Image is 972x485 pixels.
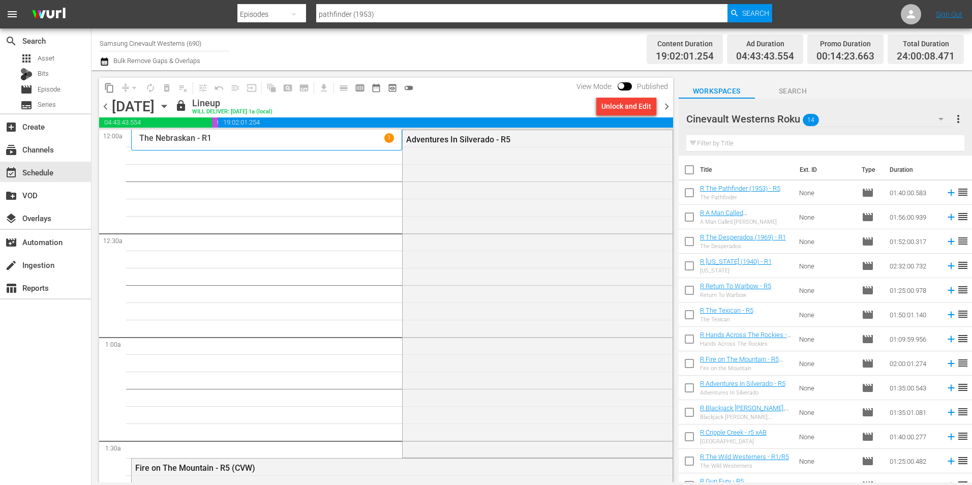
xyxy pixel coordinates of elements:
[20,99,33,111] span: Series
[700,307,753,314] a: R The Texican - R5
[280,80,296,96] span: Create Search Block
[957,308,969,320] span: reorder
[24,3,73,26] img: ans4CAIJ8jUAAAAAAAAAAAAAAAAAAAAAAAAgQb4GAAAAAAAAAAAAAAAAAAAAAAAAJMjXAAAAAAAAAAAAAAAAAAAAAAAAgAT5G...
[946,285,957,296] svg: Add to Schedule
[795,302,858,327] td: None
[20,52,33,65] span: Asset
[686,105,953,133] div: Cinevault Westerns Roku
[897,51,955,63] span: 24:00:08.471
[886,449,941,473] td: 01:25:00.482
[112,57,200,65] span: Bulk Remove Gaps & Overlaps
[211,80,227,96] span: Revert to Primary Episode
[139,133,211,143] p: The Nebraskan - R1
[38,84,60,95] span: Episode
[5,167,17,179] span: Schedule
[700,156,794,184] th: Title
[387,134,391,141] p: 1
[862,455,874,467] span: Episode
[886,400,941,425] td: 01:35:01.081
[957,259,969,271] span: reorder
[795,351,858,376] td: None
[816,37,874,51] div: Promo Duration
[700,477,744,485] a: R Gun Fury - R5
[20,68,33,80] div: Bits
[192,98,272,109] div: Lineup
[5,190,17,202] span: create_new_folder
[862,260,874,272] span: movie
[897,37,955,51] div: Total Duration
[884,156,945,184] th: Duration
[862,382,874,394] span: movie
[5,282,17,294] span: Reports
[384,80,401,96] span: View Backup
[952,113,964,125] span: more_vert
[700,380,785,387] a: R Adventures In Silverado - R5
[700,341,792,347] div: Hands Across The Rockies
[571,82,618,90] span: View Mode:
[404,83,414,93] span: toggle_off
[862,235,874,248] span: Episode
[755,85,831,98] span: Search
[957,284,969,296] span: reorder
[99,117,212,128] span: 04:43:43.554
[104,83,114,93] span: content_copy
[700,282,771,290] a: R Return To Warbow - R5
[862,284,874,296] span: Episode
[700,453,789,461] a: R The Wild Westerners - R1/R5
[795,376,858,400] td: None
[936,10,962,18] a: Sign Out
[700,463,789,469] div: The Wild Westerners
[700,258,772,265] a: R [US_STATE] (1940) - R1
[957,406,969,418] span: reorder
[886,229,941,254] td: 01:52:00.317
[886,376,941,400] td: 01:35:00.543
[700,355,783,371] a: R Fire on The Mountain - R5 (CVW)
[736,51,794,63] span: 04:43:43.554
[700,194,780,201] div: The Pathfinder
[601,97,651,115] div: Unlock and Edit
[957,210,969,223] span: reorder
[700,389,785,396] div: Adventures In Silverado
[5,121,17,133] span: Create
[700,243,786,250] div: The Desperados
[660,100,673,113] span: chevron_right
[112,98,155,115] div: [DATE]
[175,100,187,112] span: lock
[5,236,17,249] span: Automation
[38,53,54,64] span: Asset
[38,100,56,110] span: Series
[212,117,218,128] span: 00:14:23.663
[135,463,613,473] div: Fire on The Mountain - R5 (CVW)
[957,381,969,393] span: reorder
[99,100,112,113] span: chevron_left
[632,82,673,90] span: Published
[5,144,17,156] span: subscriptions
[957,332,969,345] span: reorder
[656,51,714,63] span: 19:02:01.254
[862,431,874,443] span: Episode
[5,259,17,271] span: Ingestion
[742,4,769,22] span: Search
[795,425,858,449] td: None
[816,51,874,63] span: 00:14:23.663
[795,278,858,302] td: None
[795,205,858,229] td: None
[218,117,673,128] span: 19:02:01.254
[795,327,858,351] td: None
[952,107,964,131] button: more_vert
[38,69,49,79] span: Bits
[957,430,969,442] span: reorder
[946,260,957,271] svg: Add to Schedule
[886,278,941,302] td: 01:25:00.978
[5,213,17,225] span: Overlays
[20,83,33,96] span: Episode
[117,80,142,96] span: Remove Gaps & Overlaps
[700,365,792,372] div: Fire on the Mountain
[296,80,312,96] span: Create Series Block
[886,351,941,376] td: 02:00:01.274
[5,35,17,47] span: Search
[946,334,957,345] svg: Add to Schedule
[244,80,260,96] span: Update Metadata from Key Asset
[700,185,780,192] a: R The Pathfinder (1953) - R5
[886,302,941,327] td: 01:50:01.140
